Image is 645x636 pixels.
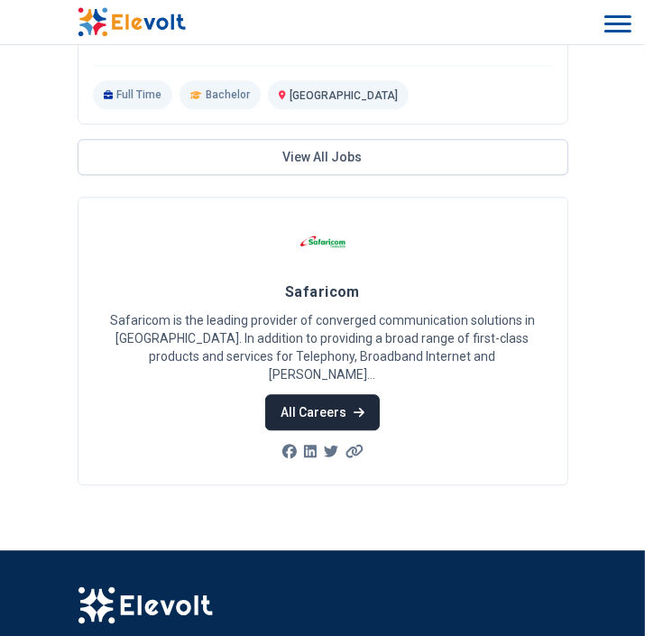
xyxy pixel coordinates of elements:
a: View All Jobs [78,139,568,175]
img: Elevolt [78,7,186,37]
img: Safaricom [300,219,346,264]
p: Full Time [93,80,173,109]
span: [GEOGRAPHIC_DATA] [290,89,398,102]
p: Safaricom is the leading provider of converged communication solutions in [GEOGRAPHIC_DATA]. In a... [100,311,546,383]
img: Elevolt [78,586,213,624]
span: Bachelor [206,88,250,102]
a: All Careers [265,394,380,430]
iframe: Chat Widget [555,549,645,636]
span: Safaricom [285,283,360,300]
